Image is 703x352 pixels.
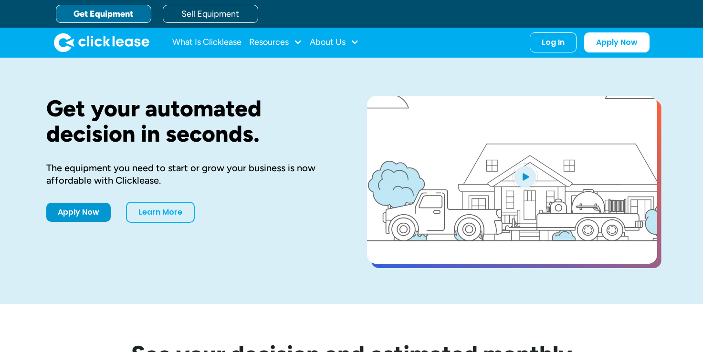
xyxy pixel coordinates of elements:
[172,33,241,52] a: What Is Clicklease
[126,202,195,223] a: Learn More
[46,96,336,146] h1: Get your automated decision in seconds.
[54,33,149,52] img: Clicklease logo
[542,38,565,47] div: Log In
[584,32,650,52] a: Apply Now
[512,163,538,190] img: Blue play button logo on a light blue circular background
[367,96,657,264] a: open lightbox
[163,5,258,23] a: Sell Equipment
[249,33,302,52] div: Resources
[54,33,149,52] a: home
[46,162,336,186] div: The equipment you need to start or grow your business is now affordable with Clicklease.
[56,5,151,23] a: Get Equipment
[310,33,359,52] div: About Us
[46,203,111,222] a: Apply Now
